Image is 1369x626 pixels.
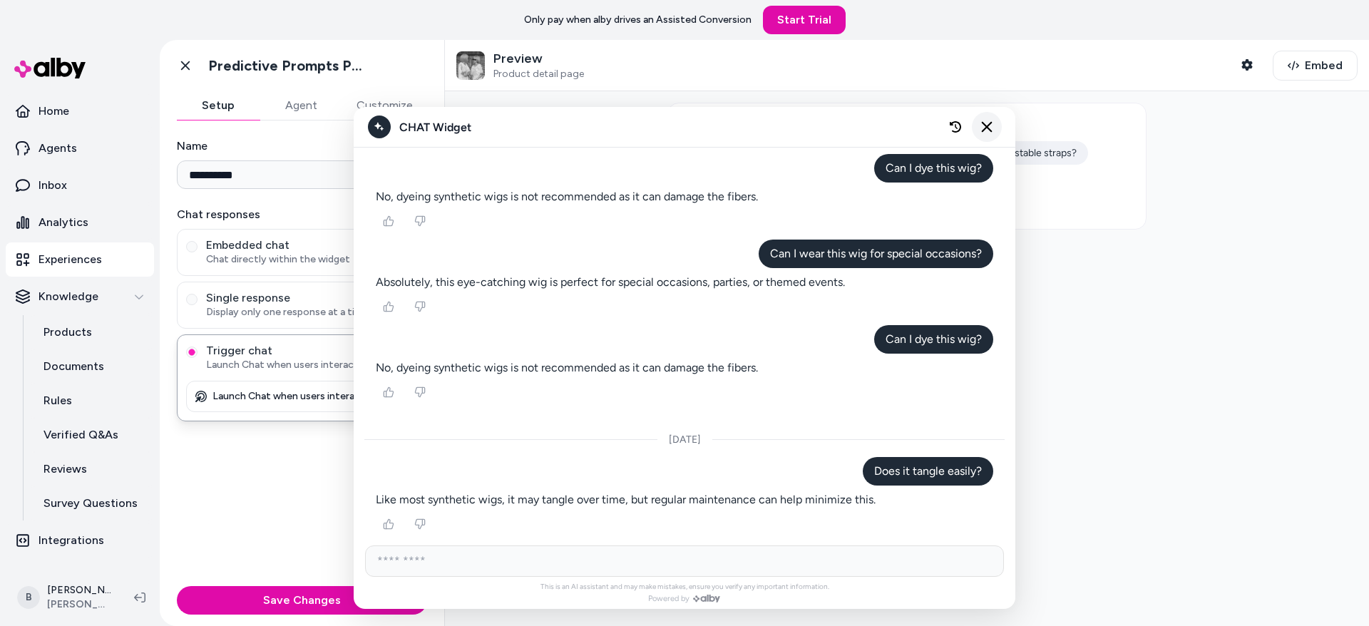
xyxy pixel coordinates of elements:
p: Knowledge [39,288,98,305]
h1: Predictive Prompts PDP [208,57,369,75]
p: Only pay when alby drives an Assisted Conversion [524,13,752,27]
a: Survey Questions [29,486,154,520]
a: Products [29,315,154,349]
p: Verified Q&As [43,426,118,443]
button: Setup [177,91,260,120]
span: Product detail page [493,68,584,81]
p: Reviews [43,461,87,478]
p: Agents [39,140,77,157]
p: Experiences [39,251,102,268]
p: Documents [43,358,104,375]
button: Trigger chatLaunch Chat when users interact [186,347,198,358]
span: Launch Chat when users interact [206,358,418,372]
p: Preview [493,51,584,67]
button: Embedded chatChat directly within the widget [186,241,198,252]
span: Trigger chat [206,344,418,358]
span: Embedded chat [206,238,418,252]
a: Analytics [6,205,154,240]
span: Embed [1305,57,1343,74]
span: Single response [206,291,418,305]
button: B[PERSON_NAME]'s Wigs Shopify[PERSON_NAME]'s Wigs [9,575,123,620]
a: Inbox [6,168,154,202]
a: Agents [6,131,154,165]
p: [PERSON_NAME]'s Wigs Shopify [47,583,111,597]
button: Customize [342,91,427,120]
p: Launch Chat when users interact [212,390,365,403]
label: Name [177,138,427,155]
span: B [17,586,40,609]
p: Integrations [39,532,104,549]
a: Reviews [29,452,154,486]
span: Display only one response at a time [206,305,418,319]
span: [PERSON_NAME]'s Wigs [47,597,111,612]
img: The Cinnamon - Rose Red Synthetic Lace Front Wig [456,51,485,80]
a: Home [6,94,154,128]
p: Products [43,324,92,341]
p: Analytics [39,214,88,231]
button: Embed [1273,51,1358,81]
a: Documents [29,349,154,384]
button: Agent [260,91,342,120]
a: Experiences [6,242,154,277]
button: Save Changes [177,586,427,615]
span: Chat directly within the widget [206,252,418,267]
button: Single responseDisplay only one response at a time [186,294,198,305]
img: alby Logo [14,58,86,78]
p: Inbox [39,177,67,194]
p: Survey Questions [43,495,138,512]
a: Start Trial [763,6,846,34]
a: Verified Q&As [29,418,154,452]
a: Integrations [6,523,154,558]
button: Knowledge [6,279,154,314]
label: Chat responses [177,206,427,223]
p: Rules [43,392,72,409]
a: Rules [29,384,154,418]
p: Home [39,103,69,120]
